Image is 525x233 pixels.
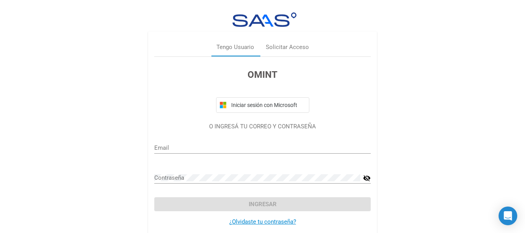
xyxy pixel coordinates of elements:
[499,207,517,225] div: Open Intercom Messenger
[154,122,371,131] p: O INGRESÁ TU CORREO Y CONTRASEÑA
[230,102,306,108] span: Iniciar sesión con Microsoft
[229,218,296,225] a: ¿Olvidaste tu contraseña?
[154,68,371,82] h3: OMINT
[249,201,277,208] span: Ingresar
[266,43,309,52] div: Solicitar Acceso
[363,173,371,183] mat-icon: visibility_off
[216,43,254,52] div: Tengo Usuario
[216,97,309,113] button: Iniciar sesión con Microsoft
[154,197,371,211] button: Ingresar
